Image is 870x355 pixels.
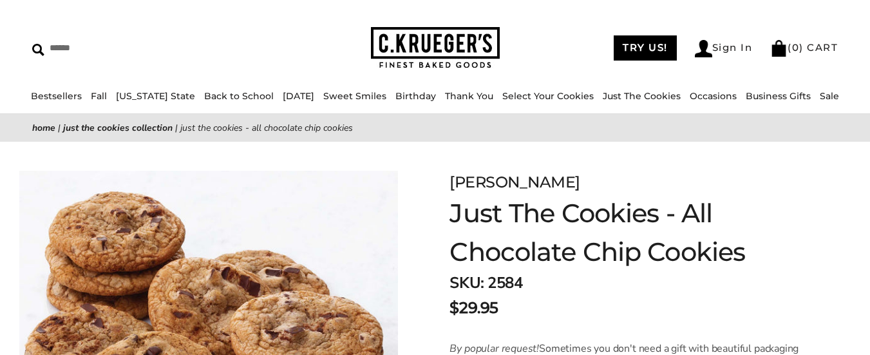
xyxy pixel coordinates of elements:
a: Back to School [204,90,274,102]
a: TRY US! [614,35,677,61]
img: C.KRUEGER'S [371,27,500,69]
a: Just The Cookies [603,90,681,102]
a: [DATE] [283,90,314,102]
a: Business Gifts [746,90,811,102]
a: Occasions [690,90,737,102]
a: Home [32,122,55,134]
div: [PERSON_NAME] [449,171,806,194]
span: | [58,122,61,134]
a: Thank You [445,90,493,102]
span: Just The Cookies - All Chocolate Chip Cookies [180,122,353,134]
a: Birthday [395,90,436,102]
img: Search [32,44,44,56]
nav: breadcrumbs [32,120,838,135]
a: Bestsellers [31,90,82,102]
a: Select Your Cookies [502,90,594,102]
img: Account [695,40,712,57]
h1: Just The Cookies - All Chocolate Chip Cookies [449,194,806,271]
input: Search [32,38,219,58]
iframe: Sign Up via Text for Offers [10,306,133,345]
a: Sign In [695,40,753,57]
a: Just the Cookies Collection [63,122,173,134]
a: Sweet Smiles [323,90,386,102]
img: Bag [770,40,788,57]
span: 0 [792,41,800,53]
a: (0) CART [770,41,838,53]
strong: SKU: [449,273,484,293]
a: Sale [820,90,839,102]
span: 2584 [487,273,522,293]
span: | [175,122,178,134]
a: Fall [91,90,107,102]
a: [US_STATE] State [116,90,195,102]
span: $29.95 [449,296,498,320]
